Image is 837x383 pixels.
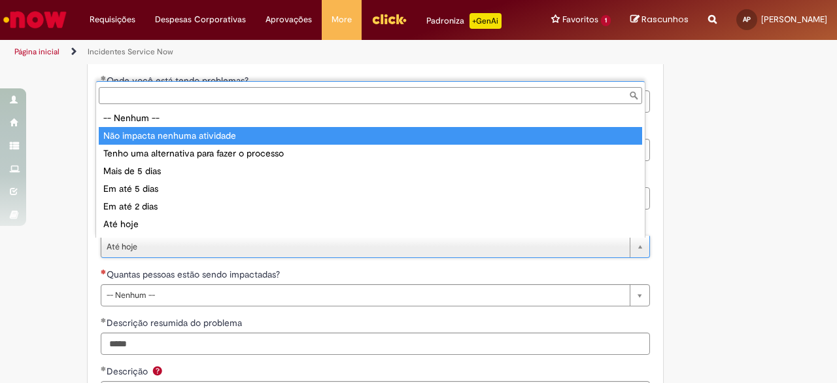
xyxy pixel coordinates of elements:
div: Até hoje [99,215,642,233]
ul: Você tem um prazo para executar a atividade impactada? [96,107,645,238]
div: Em até 5 dias [99,180,642,198]
div: Não impacta nenhuma atividade [99,127,642,145]
div: -- Nenhum -- [99,109,642,127]
div: Tenho uma alternativa para fazer o processo [99,145,642,162]
div: Mais de 5 dias [99,162,642,180]
div: Em até 2 dias [99,198,642,215]
div: Já devia ter sido executada [99,233,642,251]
